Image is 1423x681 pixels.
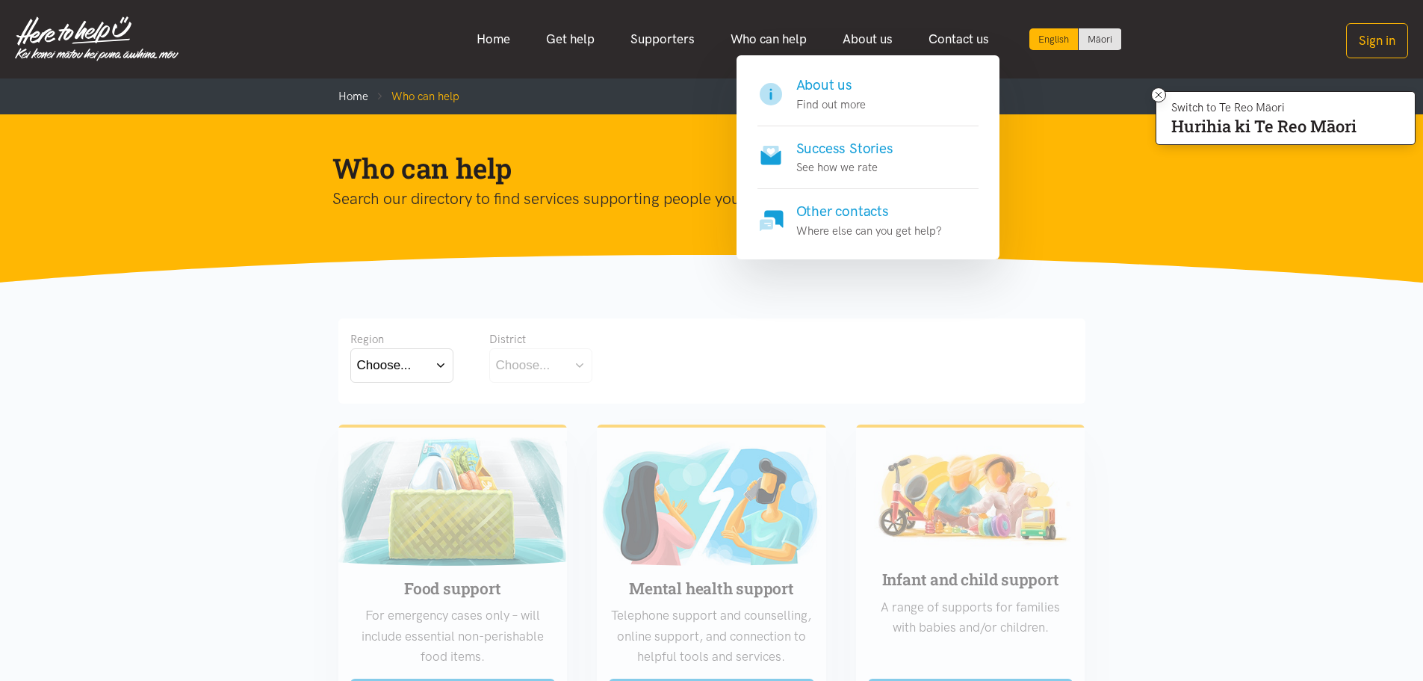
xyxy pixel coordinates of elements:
[796,96,866,114] p: Find out more
[796,201,942,222] h4: Other contacts
[911,23,1007,55] a: Contact us
[1029,28,1122,50] div: Language toggle
[796,158,893,176] p: See how we rate
[796,138,893,159] h4: Success Stories
[757,126,979,190] a: Success Stories See how we rate
[613,23,713,55] a: Supporters
[737,55,999,259] div: About us
[796,75,866,96] h4: About us
[338,90,368,103] a: Home
[1029,28,1079,50] div: Current language
[496,355,551,375] div: Choose...
[713,23,825,55] a: Who can help
[332,150,1067,186] h1: Who can help
[350,330,453,348] div: Region
[1346,23,1408,58] button: Sign in
[357,355,412,375] div: Choose...
[796,222,942,240] p: Where else can you get help?
[757,189,979,240] a: Other contacts Where else can you get help?
[15,16,179,61] img: Home
[1171,103,1357,112] p: Switch to Te Reo Māori
[1171,120,1357,133] p: Hurihia ki Te Reo Māori
[350,348,453,382] button: Choose...
[332,186,1067,212] p: Search our directory to find services supporting people your area.
[368,87,459,105] li: Who can help
[489,348,592,382] button: Choose...
[757,75,979,126] a: About us Find out more
[489,330,592,348] div: District
[528,23,613,55] a: Get help
[825,23,911,55] a: About us
[1079,28,1121,50] a: Switch to Te Reo Māori
[459,23,528,55] a: Home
